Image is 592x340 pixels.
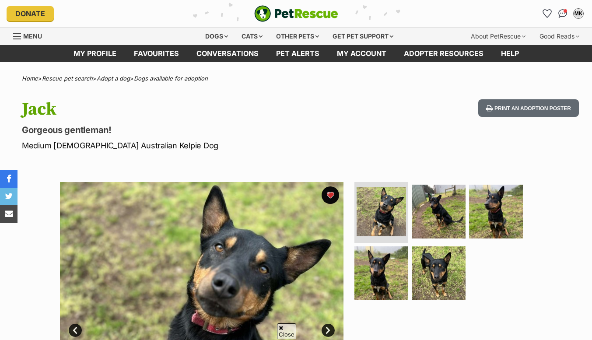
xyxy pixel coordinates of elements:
h1: Jack [22,99,361,119]
div: Good Reads [533,28,585,45]
div: Get pet support [326,28,399,45]
button: favourite [322,186,339,204]
img: logo-e224e6f780fb5917bec1dbf3a21bbac754714ae5b6737aabdf751b685950b380.svg [254,5,338,22]
div: Dogs [199,28,234,45]
a: conversations [188,45,267,62]
img: Photo of Jack [469,185,523,238]
a: My account [328,45,395,62]
a: Dogs available for adoption [134,75,208,82]
a: My profile [65,45,125,62]
a: Rescue pet search [42,75,93,82]
a: Conversations [556,7,570,21]
a: Menu [13,28,48,43]
a: Donate [7,6,54,21]
a: Favourites [125,45,188,62]
a: Adopt a dog [97,75,130,82]
span: Menu [23,32,42,40]
div: MK [574,9,583,18]
div: Other pets [270,28,325,45]
img: Photo of Jack [412,185,466,238]
img: Photo of Jack [354,246,408,300]
a: Favourites [540,7,554,21]
img: chat-41dd97257d64d25036548639549fe6c8038ab92f7586957e7f3b1b290dea8141.svg [558,9,567,18]
a: Adopter resources [395,45,492,62]
span: Close [277,323,296,339]
button: Print an adoption poster [478,99,579,117]
div: About PetRescue [465,28,532,45]
img: Photo of Jack [357,187,406,236]
img: Photo of Jack [412,246,466,300]
a: Next [322,324,335,337]
button: My account [571,7,585,21]
p: Gorgeous gentleman! [22,124,361,136]
div: Cats [235,28,269,45]
ul: Account quick links [540,7,585,21]
a: Prev [69,324,82,337]
a: Home [22,75,38,82]
a: Help [492,45,528,62]
a: Pet alerts [267,45,328,62]
p: Medium [DEMOGRAPHIC_DATA] Australian Kelpie Dog [22,140,361,151]
a: PetRescue [254,5,338,22]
